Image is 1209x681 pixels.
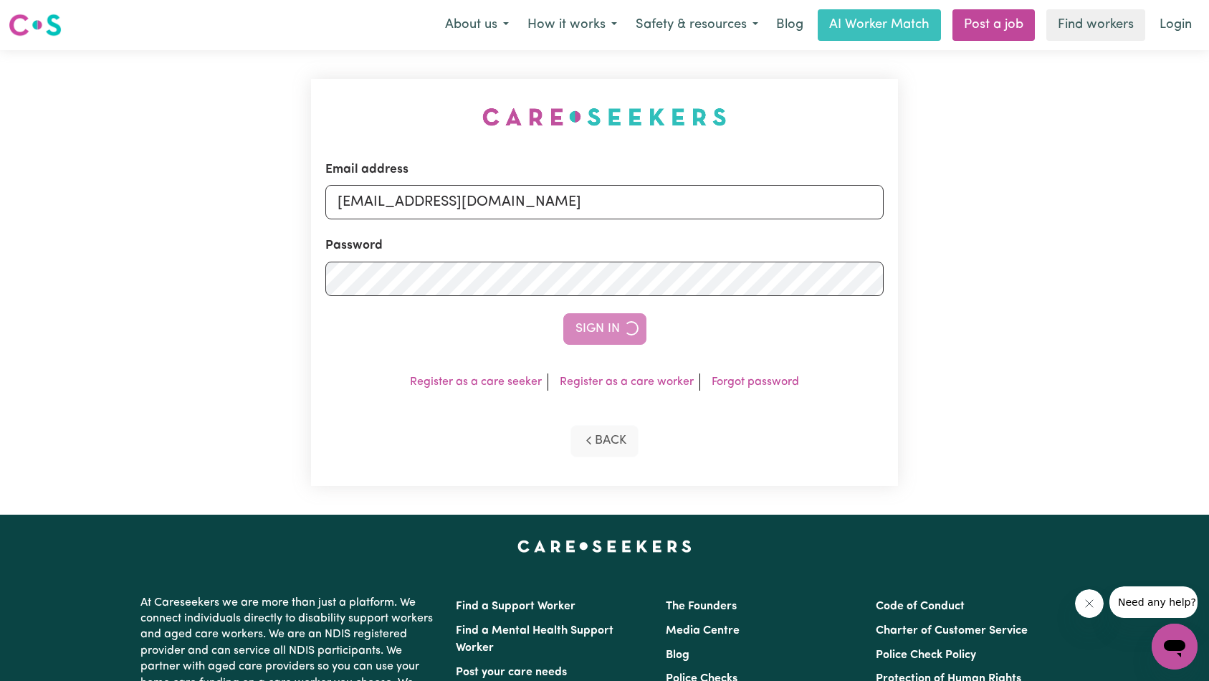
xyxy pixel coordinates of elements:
[666,601,737,612] a: The Founders
[952,9,1035,41] a: Post a job
[560,376,694,388] a: Register as a care worker
[456,625,613,654] a: Find a Mental Health Support Worker
[517,540,692,552] a: Careseekers home page
[876,625,1028,637] a: Charter of Customer Service
[818,9,941,41] a: AI Worker Match
[876,601,965,612] a: Code of Conduct
[456,667,567,678] a: Post your care needs
[325,185,884,219] input: Email address
[1151,9,1200,41] a: Login
[666,649,689,661] a: Blog
[325,161,408,179] label: Email address
[410,376,542,388] a: Register as a care seeker
[9,9,62,42] a: Careseekers logo
[712,376,799,388] a: Forgot password
[436,10,518,40] button: About us
[1152,624,1198,670] iframe: Button to launch messaging window
[325,237,383,255] label: Password
[1075,589,1104,618] iframe: Close message
[456,601,575,612] a: Find a Support Worker
[666,625,740,637] a: Media Centre
[626,10,768,40] button: Safety & resources
[1109,586,1198,618] iframe: Message from company
[768,9,812,41] a: Blog
[9,12,62,38] img: Careseekers logo
[876,649,976,661] a: Police Check Policy
[518,10,626,40] button: How it works
[1046,9,1145,41] a: Find workers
